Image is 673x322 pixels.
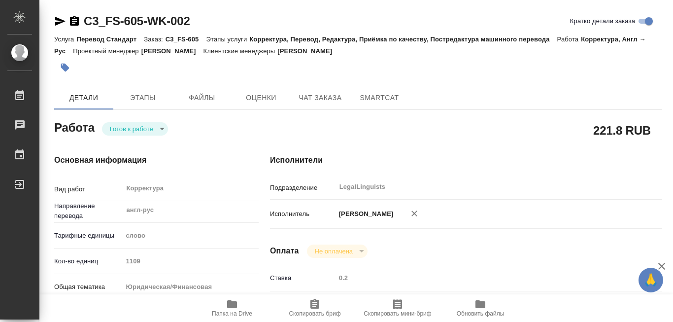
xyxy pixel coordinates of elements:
p: Общая тематика [54,282,122,292]
input: Пустое поле [122,254,259,268]
p: [PERSON_NAME] [336,209,394,219]
span: 🙏 [642,270,659,290]
p: Направление перевода [54,201,122,221]
span: Файлы [178,92,226,104]
span: Обновить файлы [457,310,505,317]
button: Удалить исполнителя [404,203,425,224]
p: Кол-во единиц [54,256,122,266]
span: Скопировать мини-бриф [364,310,431,317]
h4: Оплата [270,245,299,257]
p: Тарифные единицы [54,231,122,241]
p: Перевод Стандарт [76,36,144,43]
p: Исполнитель [270,209,336,219]
h4: Исполнители [270,154,662,166]
div: Юридическая/Финансовая [122,279,259,295]
p: Вид работ [54,184,122,194]
button: 🙏 [639,268,663,292]
span: Папка на Drive [212,310,252,317]
p: Клиентские менеджеры [203,47,278,55]
p: C3_FS-605 [166,36,206,43]
p: Услуга [54,36,76,43]
p: Подразделение [270,183,336,193]
button: Скопировать бриф [273,294,356,322]
span: Этапы [119,92,167,104]
div: Готов к работе [307,245,368,258]
button: Скопировать ссылку для ЯМессенджера [54,15,66,27]
span: Детали [60,92,107,104]
p: Корректура, Перевод, Редактура, Приёмка по качеству, Постредактура машинного перевода [249,36,557,43]
h2: Работа [54,118,95,136]
button: Обновить файлы [439,294,522,322]
p: [PERSON_NAME] [141,47,203,55]
button: Скопировать мини-бриф [356,294,439,322]
button: Папка на Drive [191,294,273,322]
span: Чат заказа [297,92,344,104]
p: Ставка [270,273,336,283]
h2: 221.8 RUB [593,122,651,139]
p: [PERSON_NAME] [277,47,339,55]
p: Работа [557,36,581,43]
div: слово [122,227,259,244]
a: C3_FS-605-WK-002 [84,14,190,28]
span: Скопировать бриф [289,310,340,317]
button: Скопировать ссылку [68,15,80,27]
span: Кратко детали заказа [570,16,635,26]
button: Готов к работе [107,125,156,133]
span: Оценки [237,92,285,104]
p: Заказ: [144,36,165,43]
p: Этапы услуги [206,36,249,43]
input: Пустое поле [336,271,630,285]
div: Готов к работе [102,122,168,136]
button: Не оплачена [312,247,356,255]
h4: Основная информация [54,154,231,166]
span: SmartCat [356,92,403,104]
p: Проектный менеджер [73,47,141,55]
button: Добавить тэг [54,57,76,78]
